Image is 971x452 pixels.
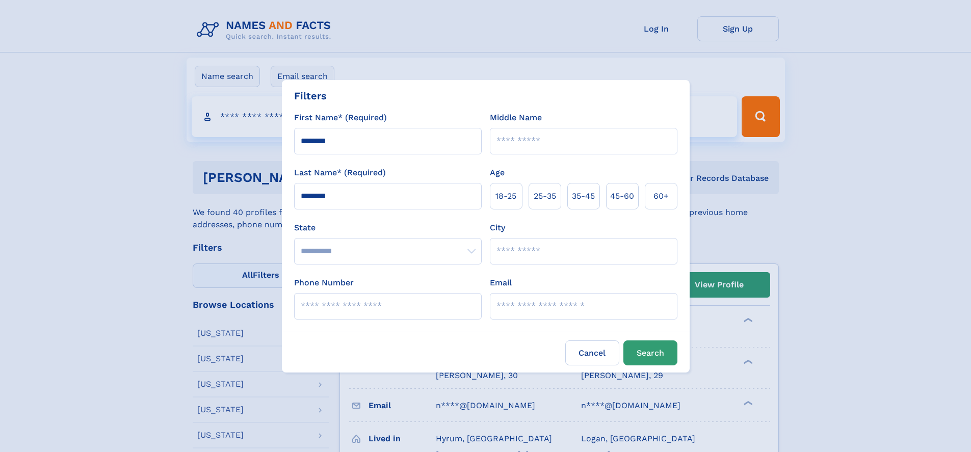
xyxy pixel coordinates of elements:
label: Last Name* (Required) [294,167,386,179]
span: 35‑45 [572,190,595,202]
label: Cancel [565,340,619,365]
label: State [294,222,482,234]
span: 45‑60 [610,190,634,202]
span: 18‑25 [495,190,516,202]
label: Email [490,277,512,289]
label: Age [490,167,505,179]
label: Middle Name [490,112,542,124]
span: 25‑35 [534,190,556,202]
span: 60+ [653,190,669,202]
label: City [490,222,505,234]
label: First Name* (Required) [294,112,387,124]
div: Filters [294,88,327,103]
label: Phone Number [294,277,354,289]
button: Search [623,340,677,365]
